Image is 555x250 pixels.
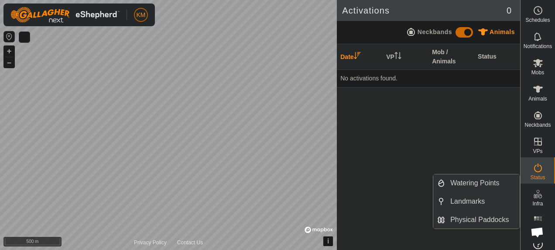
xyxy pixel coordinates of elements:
[533,149,542,154] span: VPs
[177,239,203,247] a: Contact Us
[342,5,507,16] h2: Activations
[525,220,549,244] div: Open chat
[524,44,552,49] span: Notifications
[337,44,383,70] th: Date
[450,215,509,225] span: Physical Paddocks
[530,175,545,180] span: Status
[327,237,329,245] span: i
[527,227,548,233] span: Heatmap
[428,44,474,70] th: Mob / Animals
[10,7,120,23] img: Gallagher Logo
[433,193,520,210] li: Landmarks
[531,70,544,75] span: Mobs
[524,122,551,128] span: Neckbands
[323,236,333,246] button: i
[450,196,485,207] span: Landmarks
[4,31,14,42] button: Reset Map
[354,53,361,60] p-sorticon: Activate to sort
[474,44,520,70] th: Status
[4,57,14,68] button: –
[450,178,499,188] span: Watering Points
[528,96,547,101] span: Animals
[525,17,550,23] span: Schedules
[418,28,452,35] span: Neckbands
[137,10,146,20] span: KM
[445,174,520,192] a: Watering Points
[337,69,520,87] td: No activations found.
[445,193,520,210] a: Landmarks
[383,44,428,70] th: VP
[433,211,520,229] li: Physical Paddocks
[507,4,511,17] span: 0
[433,174,520,192] li: Watering Points
[394,53,401,60] p-sorticon: Activate to sort
[19,32,30,42] button: Map Layers
[134,239,167,247] a: Privacy Policy
[4,46,14,56] button: +
[532,201,543,206] span: Infra
[490,28,515,35] span: Animals
[445,211,520,229] a: Physical Paddocks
